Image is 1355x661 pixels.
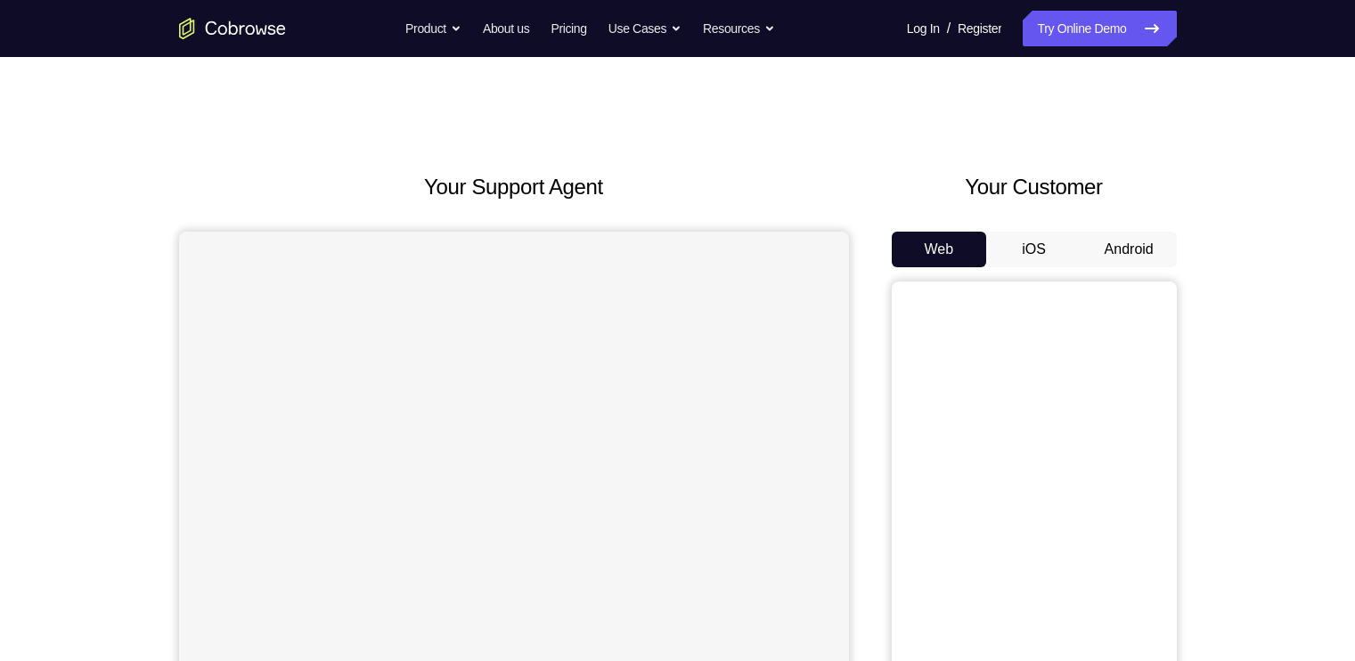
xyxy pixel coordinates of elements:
[986,232,1082,267] button: iOS
[551,11,586,46] a: Pricing
[483,11,529,46] a: About us
[1023,11,1176,46] a: Try Online Demo
[947,18,951,39] span: /
[608,11,682,46] button: Use Cases
[892,232,987,267] button: Web
[1082,232,1177,267] button: Android
[405,11,461,46] button: Product
[892,171,1177,203] h2: Your Customer
[179,171,849,203] h2: Your Support Agent
[179,18,286,39] a: Go to the home page
[907,11,940,46] a: Log In
[958,11,1001,46] a: Register
[703,11,775,46] button: Resources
